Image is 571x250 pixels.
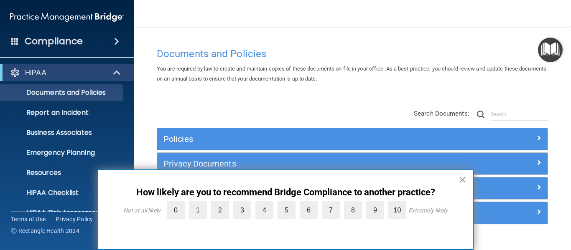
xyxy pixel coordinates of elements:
[123,207,161,214] div: Not at all likely
[5,169,120,177] p: Resources
[157,66,546,82] span: You are required by law to create and maintain copies of these documents on file in your office. ...
[538,38,563,62] button: Open Resource Center
[167,201,185,219] label: 0
[5,88,120,97] p: Documents and Policies
[56,215,93,223] a: Privacy Policy
[25,35,83,47] h4: Compliance
[5,109,120,117] p: Report an Incident
[5,189,120,197] p: HIPAA Checklist
[459,173,466,186] button: Close
[5,129,120,137] p: Business Associates
[491,108,548,121] input: Search
[477,111,484,118] img: ic-search.3b580494.png
[11,215,46,223] a: Terms of Use
[157,48,548,59] h4: Documents and Policies
[163,134,444,144] h5: Policies
[233,201,251,219] label: 3
[344,201,362,219] label: 8
[278,201,296,219] label: 5
[322,201,340,219] label: 7
[408,207,448,214] div: Extremely likely
[189,201,207,219] label: 1
[255,201,273,219] label: 4
[388,201,406,219] label: 10
[414,110,469,117] span: Search Documents:
[366,201,384,219] label: 9
[115,187,456,198] p: How likely are you to recommend Bridge Compliance to another practice?
[25,68,46,78] p: HIPAA
[163,159,444,168] h5: Privacy Documents
[10,9,124,25] img: PMB logo
[5,149,120,157] p: Emergency Planning
[11,227,79,235] span: Ⓒ Rectangle Health 2024
[5,209,120,217] p: HIPAA Risk Assessment
[300,201,318,219] label: 6
[211,201,229,219] label: 2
